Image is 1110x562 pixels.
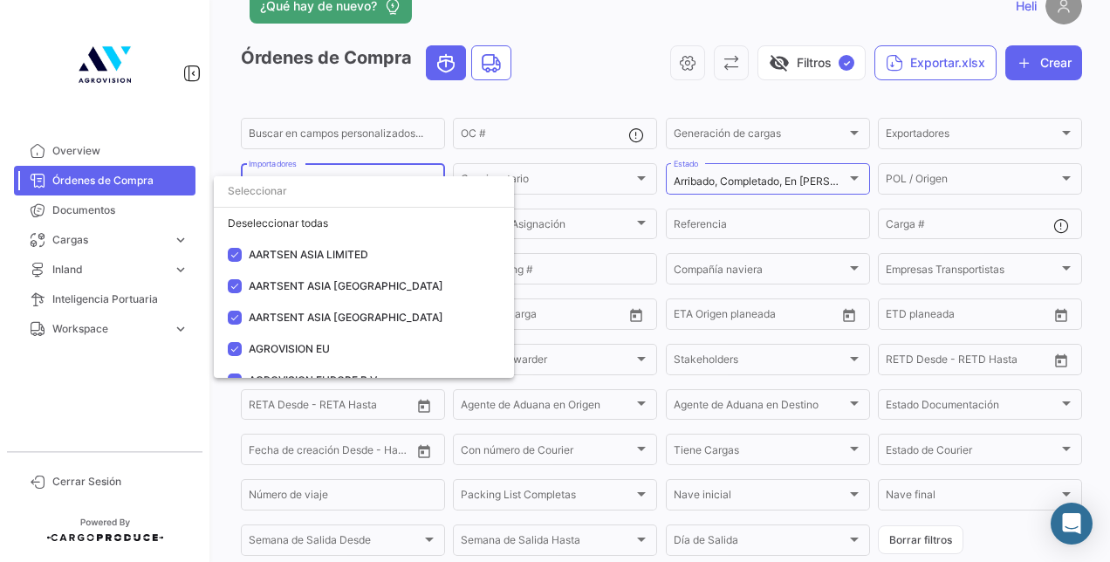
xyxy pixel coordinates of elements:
span: AARTSENT ASIA [GEOGRAPHIC_DATA] [249,279,443,292]
input: dropdown search [214,175,514,207]
span: AARTSENT ASIA [GEOGRAPHIC_DATA] [249,311,443,324]
div: Abrir Intercom Messenger [1051,503,1093,545]
span: AGROVISION EUROPE B.V. [249,374,379,387]
div: Deseleccionar todas [214,208,514,239]
span: AGROVISION EU [249,342,330,355]
span: AARTSEN ASIA LIMITED [249,248,368,261]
